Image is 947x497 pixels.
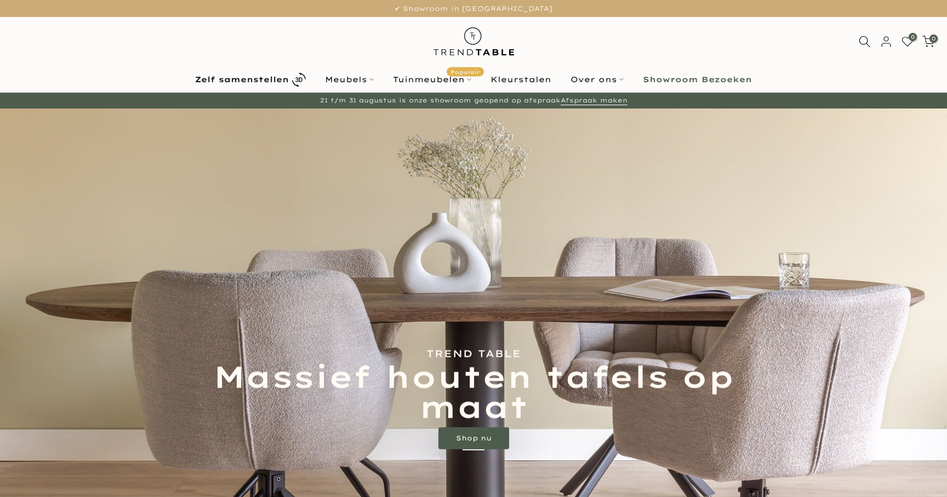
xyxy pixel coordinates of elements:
p: ✔ Showroom in [GEOGRAPHIC_DATA] [14,3,933,15]
a: TuinmeubelenPopulair [384,73,481,86]
b: Zelf samenstellen [195,76,289,83]
a: 0 [902,36,914,48]
a: Afspraak maken [561,96,627,105]
a: Over ons [561,73,634,86]
span: Populair [447,67,484,77]
a: Meubels [316,73,384,86]
iframe: toggle-frame [1,441,56,496]
a: Showroom Bezoeken [634,73,762,86]
b: Showroom Bezoeken [643,76,752,83]
span: 0 [929,35,938,43]
span: 0 [909,33,917,41]
a: Shop nu [438,427,509,449]
img: trend-table [426,17,522,66]
a: Zelf samenstellen [186,70,316,89]
a: 0 [922,36,934,48]
a: Kleurstalen [481,73,561,86]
